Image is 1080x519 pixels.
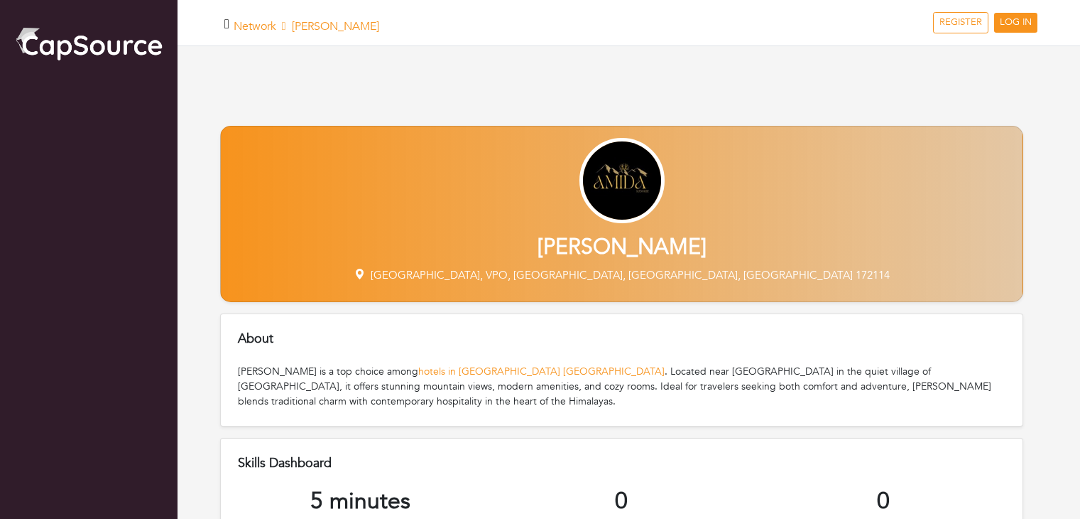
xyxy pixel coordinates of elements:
h5: 0 [761,488,1005,515]
a: Network [234,18,276,34]
h2: [PERSON_NAME] [221,235,1022,260]
h5: About [238,331,1005,347]
h5: 0 [499,488,743,515]
p: [GEOGRAPHIC_DATA], VPO, [GEOGRAPHIC_DATA], [GEOGRAPHIC_DATA], [GEOGRAPHIC_DATA] 172114 [221,267,1022,284]
h5: Skills Dashboard [238,456,1005,471]
img: AMIDA-logo%20500%20x%20500.jpg [579,138,665,223]
h5: [PERSON_NAME] [234,20,379,33]
a: REGISTER [933,12,988,33]
div: [PERSON_NAME] is a top choice among . Located near [GEOGRAPHIC_DATA] in the quiet village of [GEO... [238,364,1005,409]
h5: 5 minutes [238,488,482,515]
a: hotels in [GEOGRAPHIC_DATA] [GEOGRAPHIC_DATA] [418,365,665,378]
img: cap_logo.png [14,25,163,62]
a: LOG IN [994,13,1037,33]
